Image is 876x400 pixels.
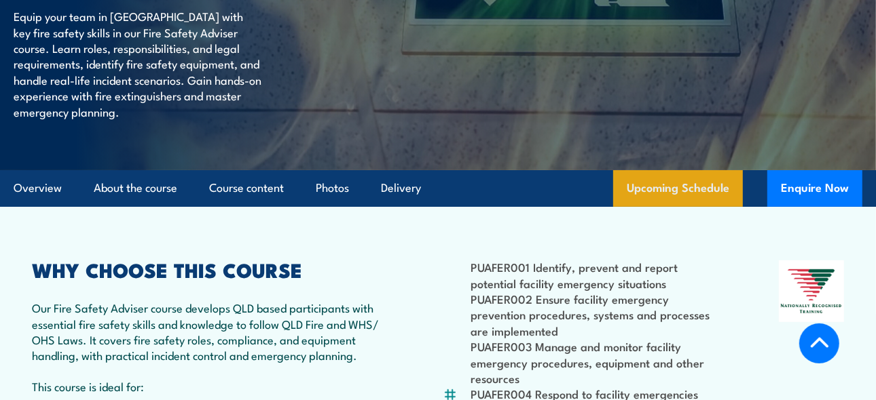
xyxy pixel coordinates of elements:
[14,8,261,119] p: Equip your team in [GEOGRAPHIC_DATA] with key fire safety skills in our Fire Safety Adviser cours...
[14,170,62,206] a: Overview
[32,378,384,394] p: This course is ideal for:
[94,170,177,206] a: About the course
[316,170,349,206] a: Photos
[779,260,844,322] img: Nationally Recognised Training logo.
[471,259,720,291] li: PUAFER001 Identify, prevent and report potential facility emergency situations
[471,338,720,386] li: PUAFER003 Manage and monitor facility emergency procedures, equipment and other resources
[209,170,284,206] a: Course content
[32,300,384,363] p: Our Fire Safety Adviser course develops QLD based participants with essential fire safety skills ...
[381,170,421,206] a: Delivery
[32,260,384,278] h2: WHY CHOOSE THIS COURSE
[613,170,743,207] a: Upcoming Schedule
[471,291,720,338] li: PUAFER002 Ensure facility emergency prevention procedures, systems and processes are implemented
[767,170,862,207] button: Enquire Now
